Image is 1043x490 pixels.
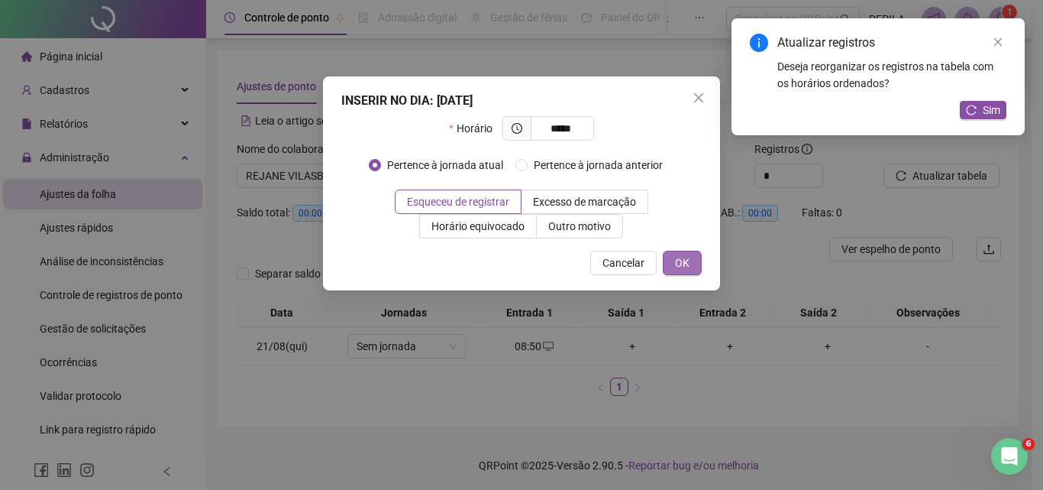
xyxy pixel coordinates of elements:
[991,438,1028,475] iframe: Intercom live chat
[686,86,711,110] button: Close
[528,157,669,174] span: Pertence à jornada anterior
[1022,438,1035,450] span: 6
[966,105,977,115] span: reload
[341,92,702,110] div: INSERIR NO DIA : [DATE]
[449,116,502,141] label: Horário
[512,123,522,134] span: clock-circle
[777,34,1006,52] div: Atualizar registros
[675,255,689,271] span: OK
[431,220,525,232] span: Horário equivocado
[381,157,509,174] span: Pertence à jornada atual
[960,101,1006,119] button: Sim
[983,102,1000,118] span: Sim
[750,34,768,52] span: info-circle
[777,58,1006,92] div: Deseja reorganizar os registros na tabela com os horários ordenados?
[533,196,636,208] span: Excesso de marcação
[602,255,644,271] span: Cancelar
[663,251,702,275] button: OK
[407,196,509,208] span: Esqueceu de registrar
[548,220,611,232] span: Outro motivo
[990,34,1006,50] a: Close
[693,92,705,104] span: close
[993,37,1003,47] span: close
[590,251,657,275] button: Cancelar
